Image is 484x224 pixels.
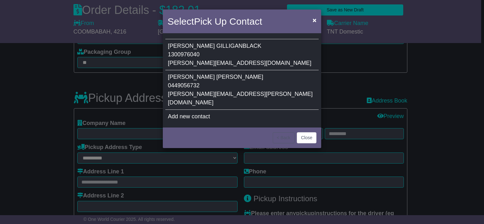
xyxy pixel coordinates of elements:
span: [PERSON_NAME][EMAIL_ADDRESS][DOMAIN_NAME] [168,60,311,66]
span: Add new contact [168,113,210,120]
span: Pick Up [194,16,226,27]
span: [PERSON_NAME] [216,74,263,80]
span: [PERSON_NAME] [168,43,215,49]
span: [PERSON_NAME] [168,74,215,80]
button: < Back [273,132,295,143]
span: [PERSON_NAME][EMAIL_ADDRESS][PERSON_NAME][DOMAIN_NAME] [168,91,313,106]
span: Contact [229,16,262,27]
span: 0449056732 [168,82,200,89]
span: × [313,16,316,24]
span: GILLIGANBLACK [216,43,261,49]
span: 1300976040 [168,51,200,58]
h4: Select [168,14,262,28]
button: Close [309,14,320,27]
button: Close [297,132,316,143]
